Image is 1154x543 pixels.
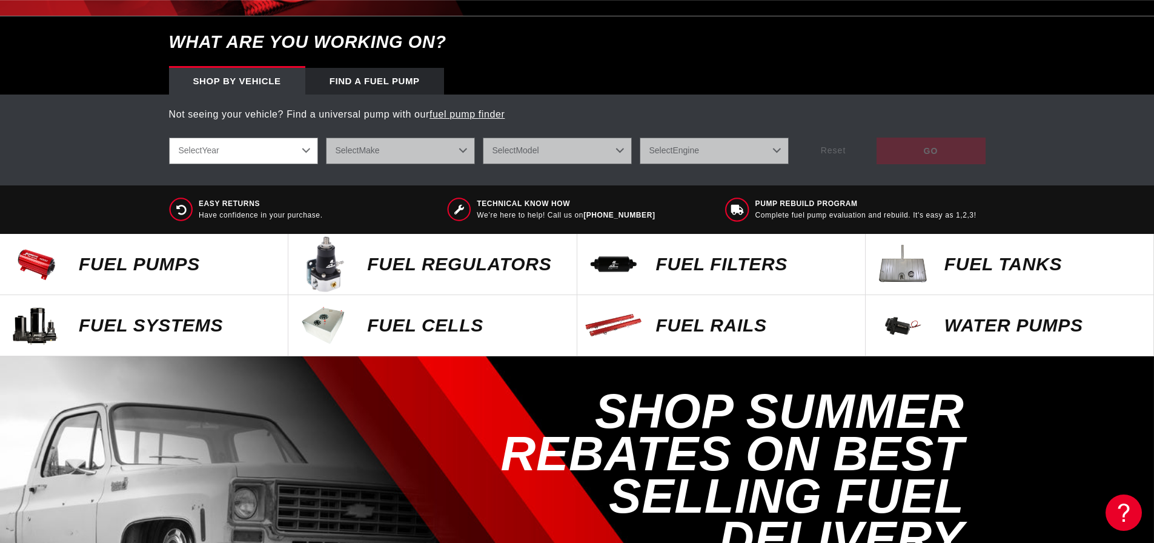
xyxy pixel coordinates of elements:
select: Model [483,138,632,164]
div: Shop by vehicle [169,68,305,95]
p: FUEL REGULATORS [367,255,564,273]
div: Find a Fuel Pump [305,68,444,95]
img: FUEL REGULATORS [294,234,355,295]
p: Complete fuel pump evaluation and rebuild. It's easy as 1,2,3! [755,210,977,221]
p: Not seeing your vehicle? Find a universal pump with our [169,107,986,122]
span: Easy Returns [199,199,323,209]
img: Fuel Pumps [6,234,67,295]
img: Water Pumps [872,295,932,356]
a: FUEL REGULATORS FUEL REGULATORS [288,234,577,295]
p: FUEL FILTERS [656,255,853,273]
select: Engine [640,138,789,164]
img: Fuel Systems [6,295,67,356]
a: Fuel Tanks Fuel Tanks [866,234,1154,295]
a: FUEL Cells FUEL Cells [288,295,577,356]
a: FUEL Rails FUEL Rails [577,295,866,356]
p: Have confidence in your purchase. [199,210,323,221]
p: FUEL Cells [367,316,564,335]
p: FUEL Rails [656,316,853,335]
p: Water Pumps [944,316,1141,335]
img: FUEL Cells [294,295,355,356]
p: Fuel Pumps [79,255,276,273]
p: Fuel Tanks [944,255,1141,273]
h6: What are you working on? [139,16,1016,68]
img: Fuel Tanks [872,234,932,295]
img: FUEL Rails [583,295,644,356]
a: FUEL FILTERS FUEL FILTERS [577,234,866,295]
p: Fuel Systems [79,316,276,335]
img: FUEL FILTERS [583,234,644,295]
span: Technical Know How [477,199,655,209]
a: [PHONE_NUMBER] [583,211,655,219]
a: Water Pumps Water Pumps [866,295,1154,356]
select: Year [169,138,318,164]
a: fuel pump finder [429,109,505,119]
select: Make [326,138,475,164]
p: We’re here to help! Call us on [477,210,655,221]
span: Pump Rebuild program [755,199,977,209]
